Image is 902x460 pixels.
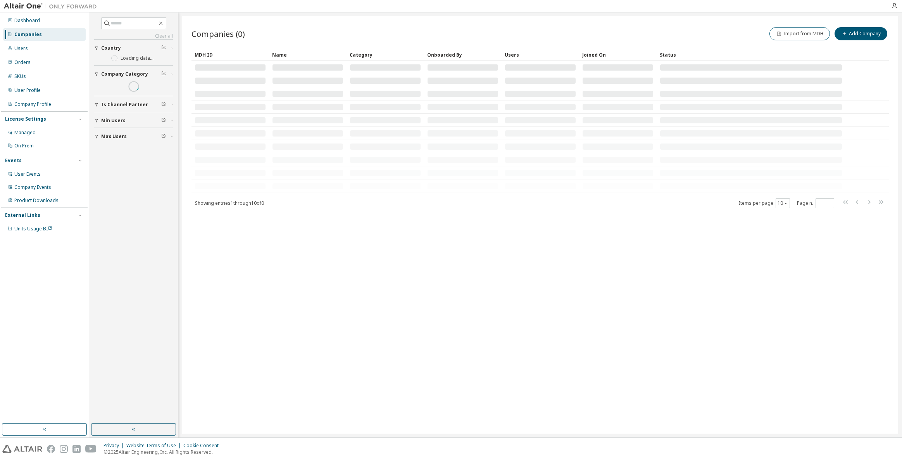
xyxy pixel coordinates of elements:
[778,200,788,206] button: 10
[2,445,42,453] img: altair_logo.svg
[14,130,36,136] div: Managed
[505,48,576,61] div: Users
[161,118,166,124] span: Clear filter
[94,112,173,129] button: Min Users
[121,55,153,61] label: Loading data...
[94,66,173,83] button: Company Category
[161,102,166,108] span: Clear filter
[101,71,148,77] span: Company Category
[797,198,834,208] span: Page n.
[14,143,34,149] div: On Prem
[94,128,173,145] button: Max Users
[14,87,41,93] div: User Profile
[5,157,22,164] div: Events
[14,197,59,204] div: Product Downloads
[5,116,46,122] div: License Settings
[195,48,266,61] div: MDH ID
[14,45,28,52] div: Users
[350,48,421,61] div: Category
[60,445,68,453] img: instagram.svg
[14,17,40,24] div: Dashboard
[14,184,51,190] div: Company Events
[14,101,51,107] div: Company Profile
[739,198,790,208] span: Items per page
[5,212,40,218] div: External Links
[161,71,166,77] span: Clear filter
[101,45,121,51] span: Country
[103,449,223,455] p: © 2025 Altair Engineering, Inc. All Rights Reserved.
[101,102,148,108] span: Is Channel Partner
[769,27,830,40] button: Import from MDH
[126,443,183,449] div: Website Terms of Use
[72,445,81,453] img: linkedin.svg
[14,73,26,80] div: SKUs
[660,48,842,61] div: Status
[85,445,97,453] img: youtube.svg
[582,48,654,61] div: Joined On
[427,48,498,61] div: Onboarded By
[4,2,101,10] img: Altair One
[14,59,31,66] div: Orders
[47,445,55,453] img: facebook.svg
[103,443,126,449] div: Privacy
[94,96,173,113] button: Is Channel Partner
[161,45,166,51] span: Clear filter
[94,33,173,39] a: Clear all
[14,31,42,38] div: Companies
[161,133,166,140] span: Clear filter
[101,133,127,140] span: Max Users
[191,28,245,39] span: Companies (0)
[14,171,41,177] div: User Events
[195,200,264,206] span: Showing entries 1 through 10 of 0
[94,40,173,57] button: Country
[14,225,52,232] span: Units Usage BI
[272,48,343,61] div: Name
[101,118,126,124] span: Min Users
[183,443,223,449] div: Cookie Consent
[835,27,887,40] button: Add Company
